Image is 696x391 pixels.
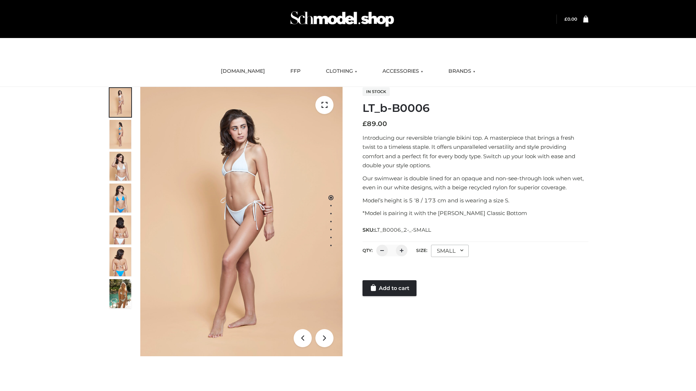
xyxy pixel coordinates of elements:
[362,120,367,128] span: £
[431,245,469,257] div: SMALL
[140,87,343,356] img: ArielClassicBikiniTop_CloudNine_AzureSky_OW114ECO_1
[362,133,588,170] p: Introducing our reversible triangle bikini top. A masterpiece that brings a fresh twist to a time...
[564,16,577,22] a: £0.00
[109,279,131,308] img: Arieltop_CloudNine_AzureSky2.jpg
[109,184,131,213] img: ArielClassicBikiniTop_CloudNine_AzureSky_OW114ECO_4-scaled.jpg
[416,248,427,253] label: Size:
[109,247,131,276] img: ArielClassicBikiniTop_CloudNine_AzureSky_OW114ECO_8-scaled.jpg
[362,196,588,205] p: Model’s height is 5 ‘8 / 173 cm and is wearing a size S.
[362,209,588,218] p: *Model is pairing it with the [PERSON_NAME] Classic Bottom
[362,174,588,192] p: Our swimwear is double lined for an opaque and non-see-through look when wet, even in our white d...
[320,63,362,79] a: CLOTHING
[288,5,397,33] img: Schmodel Admin 964
[362,102,588,115] h1: LT_b-B0006
[362,87,390,96] span: In stock
[362,120,387,128] bdi: 89.00
[362,280,417,296] a: Add to cart
[374,227,431,233] span: LT_B0006_2-_-SMALL
[443,63,481,79] a: BRANDS
[109,152,131,181] img: ArielClassicBikiniTop_CloudNine_AzureSky_OW114ECO_3-scaled.jpg
[109,215,131,244] img: ArielClassicBikiniTop_CloudNine_AzureSky_OW114ECO_7-scaled.jpg
[377,63,428,79] a: ACCESSORIES
[285,63,306,79] a: FFP
[362,226,432,234] span: SKU:
[362,248,373,253] label: QTY:
[109,120,131,149] img: ArielClassicBikiniTop_CloudNine_AzureSky_OW114ECO_2-scaled.jpg
[109,88,131,117] img: ArielClassicBikiniTop_CloudNine_AzureSky_OW114ECO_1-scaled.jpg
[564,16,577,22] bdi: 0.00
[564,16,567,22] span: £
[215,63,270,79] a: [DOMAIN_NAME]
